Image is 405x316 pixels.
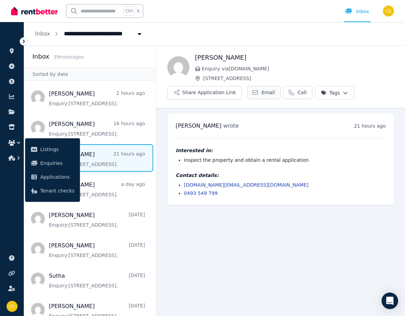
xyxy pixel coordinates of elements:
[49,241,145,259] a: [PERSON_NAME][DATE]Enquiry:[STREET_ADDRESS].
[202,65,394,72] span: Enquiry via [DOMAIN_NAME]
[32,52,49,61] h2: Inbox
[28,142,77,156] a: Listings
[49,181,145,198] a: [PERSON_NAME]a day agoEnquiry:[STREET_ADDRESS].
[53,54,84,60] span: 39 message s
[354,123,386,129] time: 21 hours ago
[137,8,139,14] span: k
[298,89,307,96] span: Call
[7,301,18,312] img: Cheryl Evans
[11,6,58,16] img: RentBetter
[223,122,239,129] span: wrote
[261,89,275,96] span: Email
[167,86,242,100] button: Share Application Link
[247,86,281,99] a: Email
[49,211,145,228] a: [PERSON_NAME][DATE]Enquiry:[STREET_ADDRESS].
[28,184,77,198] a: Tenant checks
[24,68,156,81] div: Sorted by date
[28,170,77,184] a: Applications
[315,86,354,100] button: Tags
[24,22,154,46] nav: Breadcrumb
[176,147,386,154] h4: Interested in:
[49,272,145,289] a: Sutha[DATE]Enquiry:[STREET_ADDRESS].
[40,187,74,195] span: Tenant checks
[184,190,218,196] a: 0493 549 799
[49,90,145,107] a: [PERSON_NAME]2 hours agoEnquiry:[STREET_ADDRESS].
[345,8,369,15] div: Inbox
[124,7,134,16] span: Ctrl
[40,173,74,181] span: Applications
[203,75,394,82] span: [STREET_ADDRESS]
[184,157,386,164] li: Inspect the property and obtain a rental application
[176,122,221,129] span: [PERSON_NAME]
[167,56,189,78] img: Dian Reyneke
[35,30,50,37] a: Inbox
[176,172,386,179] h4: Contact details:
[28,156,77,170] a: Enquiries
[382,293,398,309] div: Open Intercom Messenger
[184,182,309,188] a: [DOMAIN_NAME][EMAIL_ADDRESS][DOMAIN_NAME]
[49,150,145,168] a: [PERSON_NAME]21 hours agoEnquiry:[STREET_ADDRESS].
[40,145,74,154] span: Listings
[40,159,74,167] span: Enquiries
[383,6,394,17] img: Cheryl Evans
[283,86,312,99] a: Call
[321,89,340,96] span: Tags
[195,53,394,62] h1: [PERSON_NAME]
[49,120,145,137] a: [PERSON_NAME]16 hours agoEnquiry:[STREET_ADDRESS].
